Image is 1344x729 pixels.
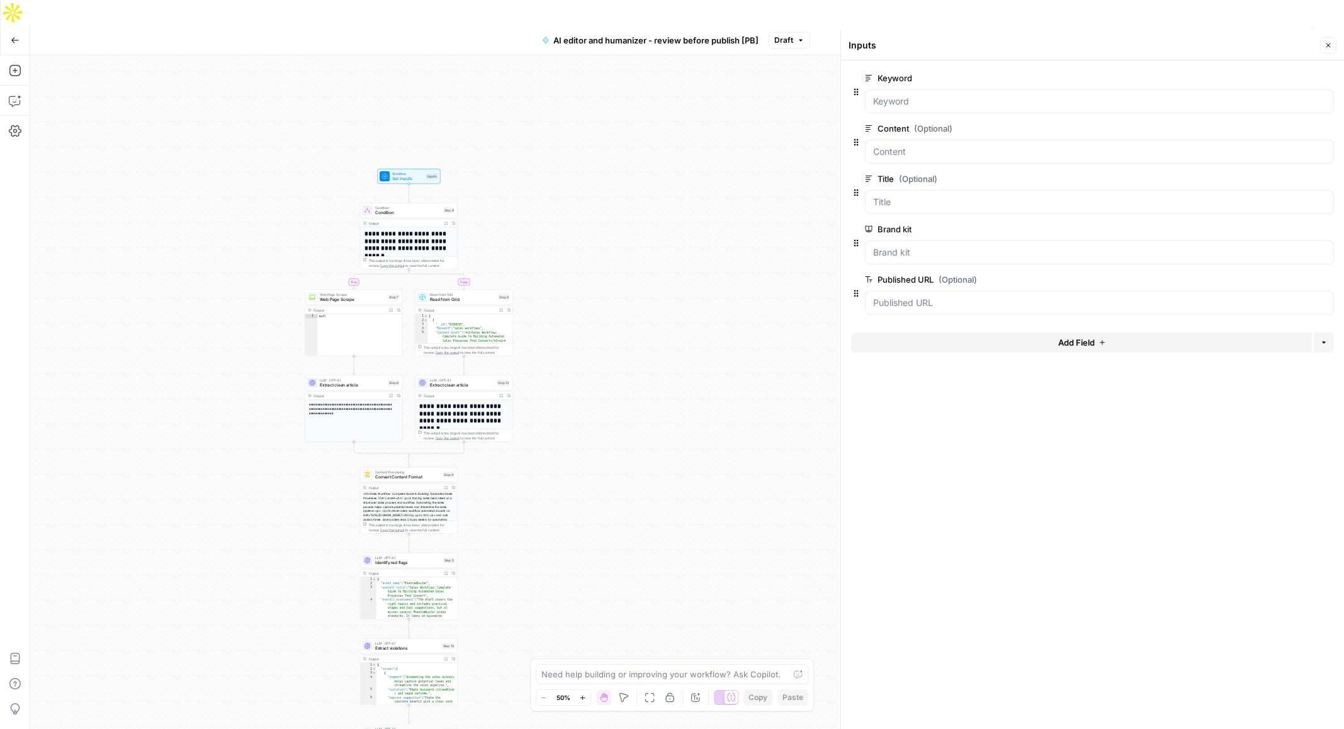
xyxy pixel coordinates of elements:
span: Read from Grid [430,297,495,303]
div: This output is too large & has been abbreviated for review. to view the full content. [424,345,510,355]
div: 4 [361,675,376,688]
g: Edge from step_10 to step_12 [408,705,410,723]
div: 1 [361,663,376,667]
div: 1 [415,314,428,319]
span: Copy the output [436,351,460,354]
g: Edge from step_13 to step_6-conditional-end [409,442,465,456]
span: Draft [774,35,793,46]
div: Web Page ScrapeWeb Page ScrapeStep 7Outputnull [305,290,403,356]
span: Extract clean article [430,382,494,388]
span: Condition [375,205,441,210]
span: Web Page Scrape [320,297,385,303]
div: Output [424,393,495,398]
span: Web Page Scrape [320,292,385,297]
span: Toggle code folding, rows 3 through 8 [373,671,376,675]
input: Brand kit [873,246,1326,259]
button: Copy [743,689,772,706]
input: Keyword [873,95,1326,108]
div: 6 [361,696,376,708]
span: Copy the output [436,436,460,440]
div: <h1>Sales Workflow: Complete Guide to Building Automated Sales Processes That Convert</h1> <p>A t... [361,492,458,555]
div: 4 [415,327,428,331]
span: Add Field [1058,336,1095,349]
g: Edge from step_6 to step_9 [409,269,465,289]
div: This output is too large & has been abbreviated for review. to view the full content. [369,523,455,533]
span: (Optional) [939,273,977,286]
div: Inputs [426,174,438,179]
div: Output [369,221,441,226]
span: Condition [375,210,441,216]
div: 1 [361,577,376,582]
g: Edge from step_7 to step_8 [353,356,355,375]
span: Toggle code folding, rows 1 through 7 [424,314,428,319]
div: This output is too large & has been abbreviated for review. to view the full content. [424,431,510,441]
img: o3r9yhbrn24ooq0tey3lueqptmfj [364,472,371,478]
div: Step 7 [388,295,400,300]
div: 2 [415,319,428,323]
g: Edge from step_8 to step_6-conditional-end [354,442,409,456]
label: Title [865,172,1263,185]
span: Toggle code folding, rows 2 through 6 [424,319,428,323]
div: Output [424,308,495,313]
label: Brand kit [865,223,1263,235]
span: LLM · GPT-4.1 [375,555,441,560]
div: 5 [361,687,376,696]
span: (Optional) [899,172,937,185]
div: Output [369,571,441,576]
div: Step 6 [443,208,455,213]
span: Toggle code folding, rows 1 through 373 [373,577,376,582]
span: LLM · GPT-4.1 [320,378,385,383]
span: 50% [556,692,570,703]
div: Content ProcessingConvert Content FormatStep 4Output<h1>Sales Workflow: Complete Guide to Buildin... [360,467,458,534]
div: Step 4 [443,472,455,478]
div: 2 [361,667,376,672]
span: Extract violations [375,645,439,652]
div: Read from GridRead from GridStep 9Output[ { "__id":"9150535", "Keyword":"sales workflows", "Conte... [415,290,513,356]
div: Output [313,308,385,313]
span: (Optional) [914,122,952,135]
input: Published URL [873,297,1326,309]
span: AI editor and humanizer - review before publish [PB] [553,34,759,47]
span: Copy the output [380,528,404,532]
span: Read from Grid [430,292,495,297]
div: Step 8 [388,380,400,386]
div: 4 [361,598,376,688]
label: Published URL [865,273,1263,286]
div: This output is too large & has been abbreviated for review. to view the full content. [369,258,455,268]
span: Toggle code folding, rows 1 through 364 [373,663,376,667]
div: Step 9 [498,295,510,300]
input: Content [873,145,1326,158]
span: Toggle code folding, rows 2 through 363 [373,667,376,672]
span: Paste [782,692,803,703]
button: AI editor and humanizer - review before publish [PB] [534,30,766,50]
div: LLM · GPT-4.1Extract violationsStep 10Output{ "issues":[ { "segment":"Automating the sales proces... [360,638,458,705]
button: Add Field [851,332,1313,353]
span: Extract clean article [320,382,385,388]
g: Edge from step_6-conditional-end to step_4 [408,455,410,467]
span: LLM · GPT-4.1 [375,641,439,646]
div: Step 5 [443,558,455,563]
div: Inputs [849,39,1316,52]
div: 3 [361,585,376,598]
span: Content Processing [375,470,441,475]
label: Content [865,122,1263,135]
span: Convert Content Format [375,474,441,480]
div: Output [313,393,385,398]
span: LLM · GPT-4.1 [430,378,494,383]
button: Paste [777,689,808,706]
g: Edge from step_4 to step_5 [408,534,410,552]
g: Edge from start to step_6 [408,184,410,202]
div: 1 [305,314,318,319]
div: Output [369,657,441,662]
div: 3 [415,322,428,327]
span: Set Inputs [392,176,424,182]
div: LLM · GPT-4.1Identify red flagsStep 5Output{ "brand_name":"PhantomBuster", "content_title":"Sales... [360,553,458,619]
span: Copy the output [380,264,404,268]
g: Edge from step_6 to step_7 [353,269,409,289]
button: Draft [769,32,810,48]
span: Identify red flags [375,560,441,566]
div: Step 13 [497,380,510,386]
div: 3 [361,671,376,675]
div: Output [369,485,441,490]
div: Step 10 [442,643,455,649]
